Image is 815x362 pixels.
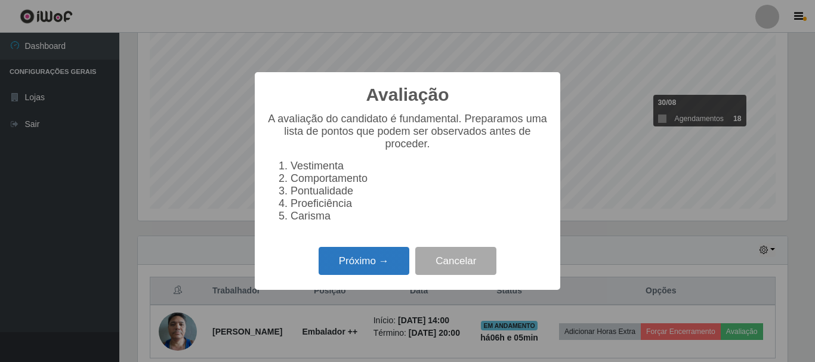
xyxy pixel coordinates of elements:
[291,160,548,172] li: Vestimenta
[291,172,548,185] li: Comportamento
[319,247,409,275] button: Próximo →
[366,84,449,106] h2: Avaliação
[291,210,548,222] li: Carisma
[291,197,548,210] li: Proeficiência
[415,247,496,275] button: Cancelar
[267,113,548,150] p: A avaliação do candidato é fundamental. Preparamos uma lista de pontos que podem ser observados a...
[291,185,548,197] li: Pontualidade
